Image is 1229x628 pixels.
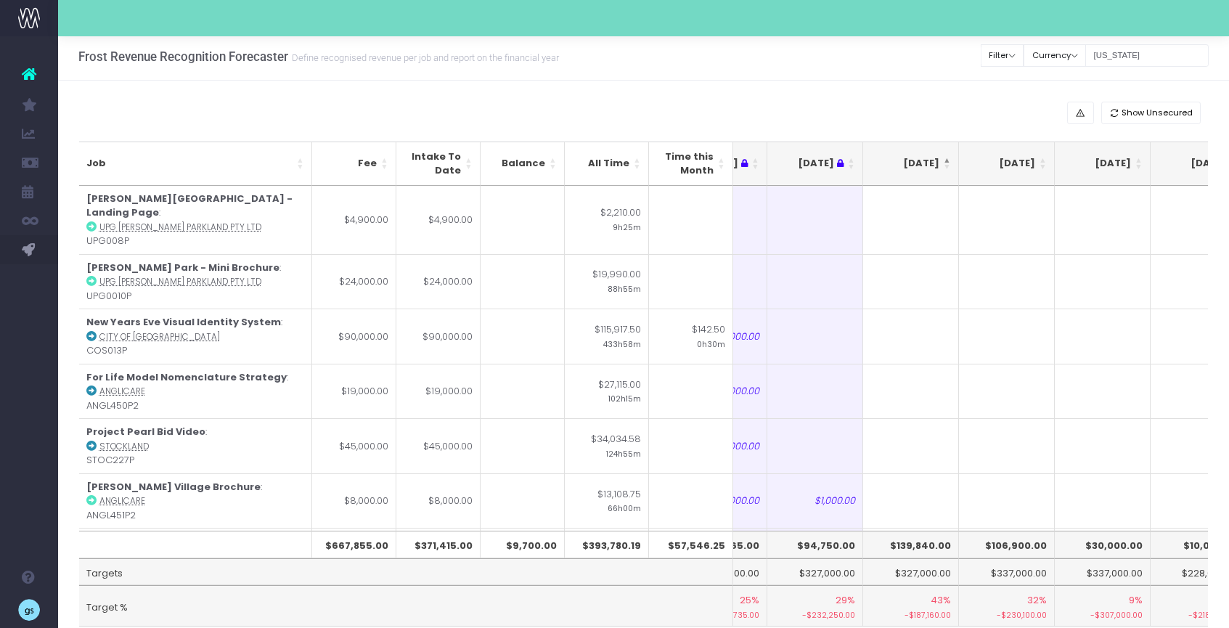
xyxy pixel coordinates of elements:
[1055,558,1151,586] td: $337,000.00
[396,186,481,254] td: $4,900.00
[312,254,396,309] td: $24,000.00
[79,558,733,586] td: Targets
[86,425,205,439] strong: Project Pearl Bid Video
[1101,102,1201,124] button: Show Unsecured
[18,599,40,621] img: images/default_profile_image.png
[312,418,396,473] td: $45,000.00
[775,608,855,621] small: -$232,250.00
[767,531,863,558] th: $94,750.00
[649,531,733,558] th: $57,546.25
[1027,593,1047,608] span: 32%
[767,558,863,586] td: $327,000.00
[959,142,1055,186] th: Oct 25: activate to sort column ascending
[565,531,649,558] th: $393,780.19
[608,282,641,295] small: 88h55m
[613,220,641,233] small: 9h25m
[767,473,863,529] td: $1,000.00
[79,585,733,626] td: Target %
[99,331,220,343] abbr: City Of Sydney
[86,480,261,494] strong: [PERSON_NAME] Village Brochure
[99,221,261,233] abbr: UPG EDMONDSON PARKLAND PTY LTD
[481,142,565,186] th: Balance: activate to sort column ascending
[86,261,279,274] strong: [PERSON_NAME] Park - Mini Brochure
[99,276,261,288] abbr: UPG EDMONDSON PARKLAND PTY LTD
[1024,44,1086,67] button: Currency
[565,528,649,583] td: $16,897.50
[396,418,481,473] td: $45,000.00
[79,186,312,254] td: : UPG008P
[565,418,649,473] td: $34,034.58
[606,446,641,460] small: 124h55m
[86,315,281,329] strong: New Years Eve Visual Identity System
[608,501,641,514] small: 66h00m
[312,186,396,254] td: $4,900.00
[863,558,959,586] td: $327,000.00
[565,142,649,186] th: All Time: activate to sort column ascending
[79,254,312,309] td: : UPG0010P
[767,142,863,186] th: Aug 25 : activate to sort column ascending
[396,309,481,364] td: $90,000.00
[966,608,1047,621] small: -$230,100.00
[863,531,959,558] th: $139,840.00
[603,337,641,350] small: 433h58m
[312,142,396,186] th: Fee: activate to sort column ascending
[288,49,559,64] small: Define recognised revenue per job and report on the financial year
[396,142,481,186] th: Intake To Date: activate to sort column ascending
[1062,608,1143,621] small: -$307,000.00
[565,254,649,309] td: $19,990.00
[649,142,733,186] th: Time this Month: activate to sort column ascending
[99,441,149,452] abbr: Stockland
[836,593,855,608] span: 29%
[99,495,145,507] abbr: Anglicare
[565,473,649,529] td: $13,108.75
[86,370,287,384] strong: For Life Model Nomenclature Strategy
[312,473,396,529] td: $8,000.00
[863,142,959,186] th: Sep 25: activate to sort column descending
[79,364,312,419] td: : ANGL450P2
[649,309,733,364] td: $142.50
[1129,593,1143,608] span: 9%
[870,608,951,621] small: -$187,160.00
[608,391,641,404] small: 102h15m
[396,364,481,419] td: $19,000.00
[959,531,1055,558] th: $106,900.00
[396,254,481,309] td: $24,000.00
[565,186,649,254] td: $2,210.00
[79,142,312,186] th: Job: activate to sort column ascending
[1085,44,1209,67] input: Search...
[86,192,293,220] strong: [PERSON_NAME][GEOGRAPHIC_DATA] - Landing Page
[959,558,1055,586] td: $337,000.00
[396,473,481,529] td: $8,000.00
[481,531,565,558] th: $9,700.00
[396,531,481,558] th: $371,415.00
[312,528,396,583] td: $16,170.00
[396,528,481,583] td: $16,170.00
[740,593,759,608] span: 25%
[79,473,312,529] td: : ANGL451P2
[1122,107,1193,119] span: Show Unsecured
[1055,142,1151,186] th: Nov 25: activate to sort column ascending
[79,309,312,364] td: : COS013P
[697,337,725,350] small: 0h30m
[312,309,396,364] td: $90,000.00
[565,364,649,419] td: $27,115.00
[312,364,396,419] td: $19,000.00
[981,44,1024,67] button: Filter
[312,531,396,558] th: $667,855.00
[78,49,559,64] h3: Frost Revenue Recognition Forecaster
[1055,531,1151,558] th: $30,000.00
[99,386,145,397] abbr: Anglicare
[79,528,312,583] td: : STOC229P2
[931,593,951,608] span: 43%
[565,309,649,364] td: $115,917.50
[79,418,312,473] td: : STOC227P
